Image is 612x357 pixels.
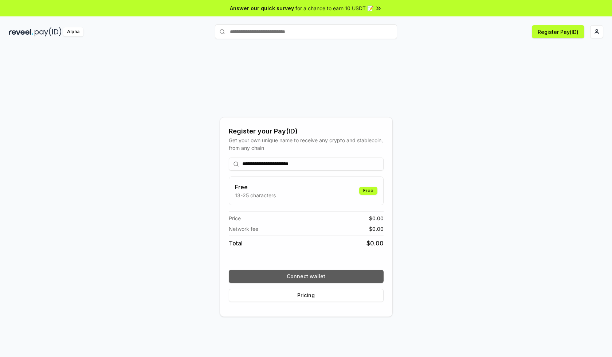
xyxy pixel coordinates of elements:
span: Total [229,239,243,248]
div: Free [359,187,377,195]
div: Get your own unique name to receive any crypto and stablecoin, from any chain [229,136,384,152]
div: Register your Pay(ID) [229,126,384,136]
p: 13-25 characters [235,191,276,199]
span: Price [229,214,241,222]
span: $ 0.00 [369,225,384,233]
h3: Free [235,183,276,191]
button: Pricing [229,289,384,302]
img: pay_id [35,27,62,36]
div: Alpha [63,27,83,36]
span: Answer our quick survey [230,4,294,12]
button: Connect wallet [229,270,384,283]
span: $ 0.00 [366,239,384,248]
span: for a chance to earn 10 USDT 📝 [295,4,373,12]
span: $ 0.00 [369,214,384,222]
img: reveel_dark [9,27,33,36]
button: Register Pay(ID) [532,25,584,38]
span: Network fee [229,225,258,233]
